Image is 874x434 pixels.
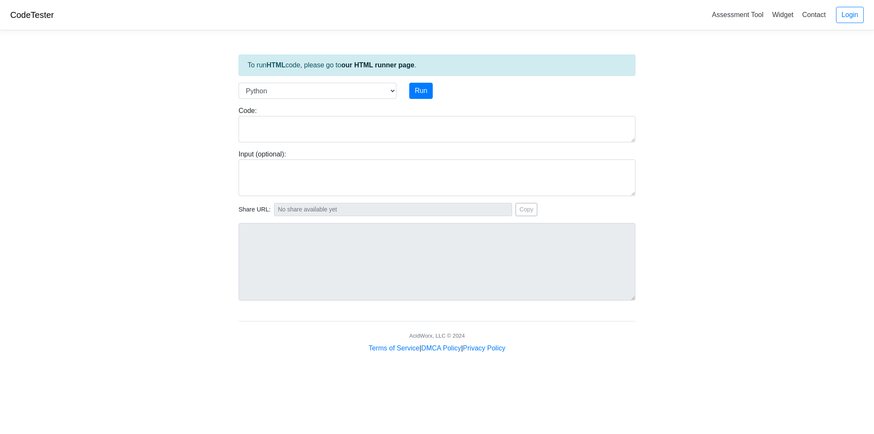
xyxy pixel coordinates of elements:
[232,106,642,142] div: Code:
[10,10,54,20] a: CodeTester
[239,55,635,76] div: To run code, please go to .
[239,205,271,214] span: Share URL:
[708,8,767,22] a: Assessment Tool
[266,61,285,69] strong: HTML
[516,203,537,216] button: Copy
[421,344,461,352] a: DMCA Policy
[369,343,505,353] div: | |
[836,7,864,23] a: Login
[409,332,465,340] div: AcidWorx, LLC © 2024
[232,149,642,196] div: Input (optional):
[369,344,420,352] a: Terms of Service
[274,203,512,216] input: No share available yet
[409,83,433,99] button: Run
[799,8,829,22] a: Contact
[341,61,414,69] a: our HTML runner page
[463,344,506,352] a: Privacy Policy
[769,8,797,22] a: Widget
